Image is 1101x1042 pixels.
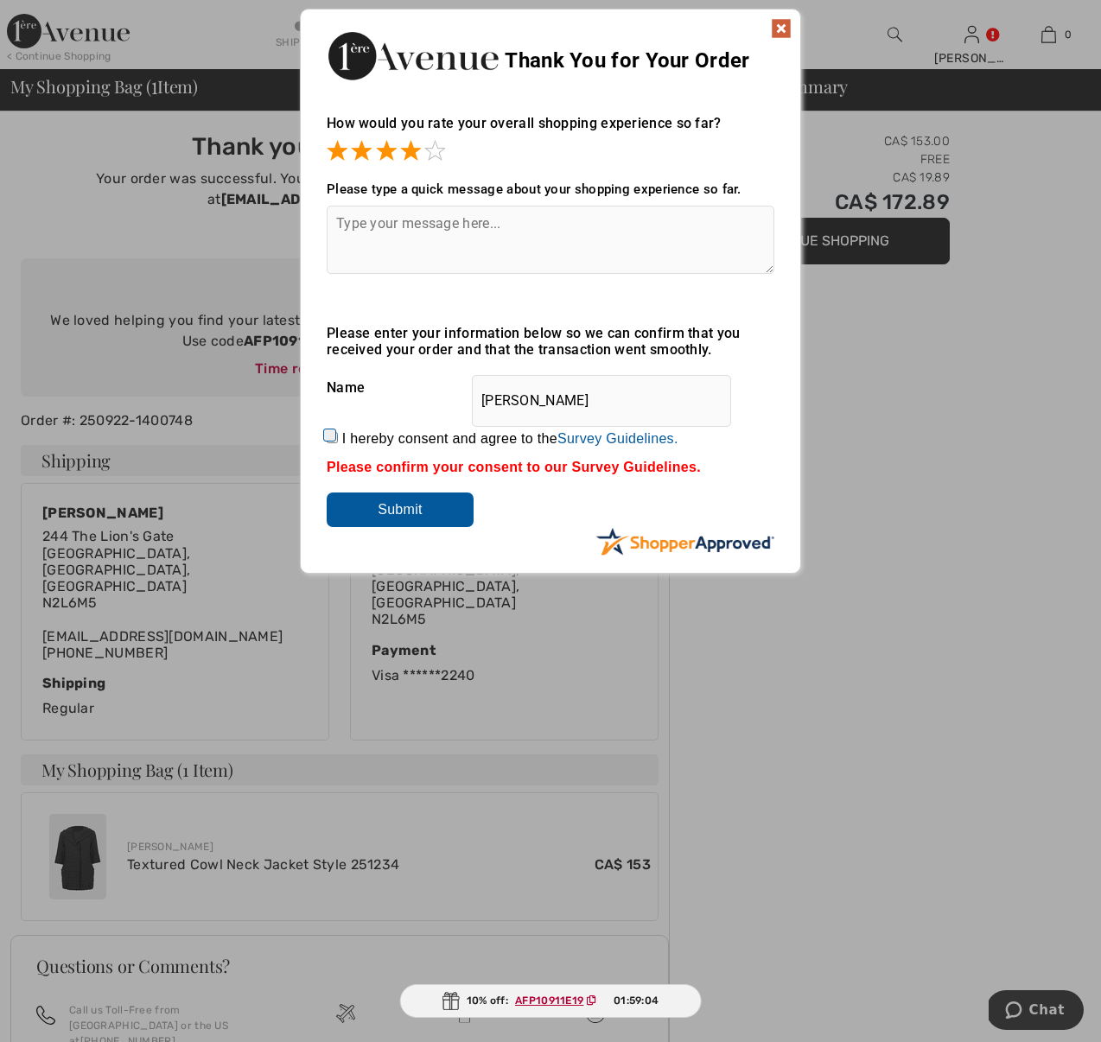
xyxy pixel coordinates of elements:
[505,48,749,73] span: Thank You for Your Order
[327,366,774,410] div: Name
[342,431,678,447] label: I hereby consent and agree to the
[327,460,774,475] div: Please confirm your consent to our Survey Guidelines.
[442,992,460,1010] img: Gift.svg
[400,984,702,1018] div: 10% off:
[614,993,659,1008] span: 01:59:04
[515,994,583,1007] ins: AFP10911E19
[771,18,792,39] img: x
[557,431,678,446] a: Survey Guidelines.
[41,12,76,28] span: Chat
[327,325,774,358] div: Please enter your information below so we can confirm that you received your order and that the t...
[327,181,774,197] div: Please type a quick message about your shopping experience so far.
[327,27,500,85] img: Thank You for Your Order
[327,492,474,527] input: Submit
[327,98,774,164] div: How would you rate your overall shopping experience so far?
